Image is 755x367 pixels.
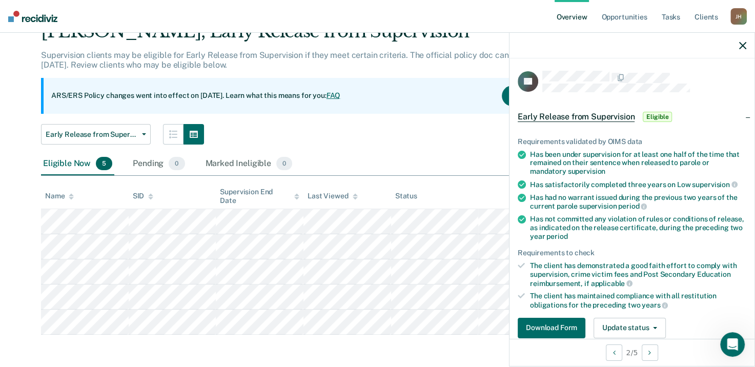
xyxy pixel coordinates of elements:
div: [PERSON_NAME], Early Release from Supervision [41,21,607,50]
div: Eligible Now [41,153,114,175]
button: Acknowledge & Close [502,86,599,106]
span: years [642,301,668,309]
a: FAQ [327,91,341,99]
img: Recidiviz [8,11,57,22]
div: Has satisfactorily completed three years on Low [530,180,746,189]
div: The client has maintained compliance with all restitution obligations for the preceding two [530,292,746,309]
span: applicable [591,279,632,288]
div: Name [45,192,74,200]
span: Early Release from Supervision [518,112,635,122]
span: Early Release from Supervision [46,130,138,139]
span: 0 [276,157,292,170]
div: Supervision End Date [220,188,299,205]
div: Pending [131,153,187,175]
span: period [618,202,647,210]
a: Navigate to form link [518,318,589,338]
p: Supervision clients may be eligible for Early Release from Supervision if they meet certain crite... [41,50,594,70]
div: Has had no warrant issued during the previous two years of the current parole supervision [530,193,746,211]
button: Update status [594,318,666,338]
button: Previous Opportunity [606,344,622,361]
div: Requirements validated by OIMS data [518,137,746,146]
button: Download Form [518,318,585,338]
div: 2 / 5 [509,339,754,366]
span: supervision [692,180,737,189]
div: Status [395,192,417,200]
div: J H [730,8,747,25]
button: Next Opportunity [642,344,658,361]
span: period [546,232,567,240]
div: SID [133,192,154,200]
div: Early Release from SupervisionEligible [509,100,754,133]
p: ARS/ERS Policy changes went into effect on [DATE]. Learn what this means for you: [51,91,340,101]
div: Requirements to check [518,249,746,257]
span: 0 [169,157,185,170]
span: Eligible [643,112,672,122]
div: Has been under supervision for at least one half of the time that remained on their sentence when... [530,150,746,176]
span: 5 [96,157,112,170]
div: Marked Ineligible [203,153,295,175]
span: supervision [568,167,605,175]
div: Last Viewed [308,192,357,200]
div: Has not committed any violation of rules or conditions of release, as indicated on the release ce... [530,215,746,240]
iframe: Intercom live chat [720,332,745,357]
div: The client has demonstrated a good faith effort to comply with supervision, crime victim fees and... [530,261,746,288]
